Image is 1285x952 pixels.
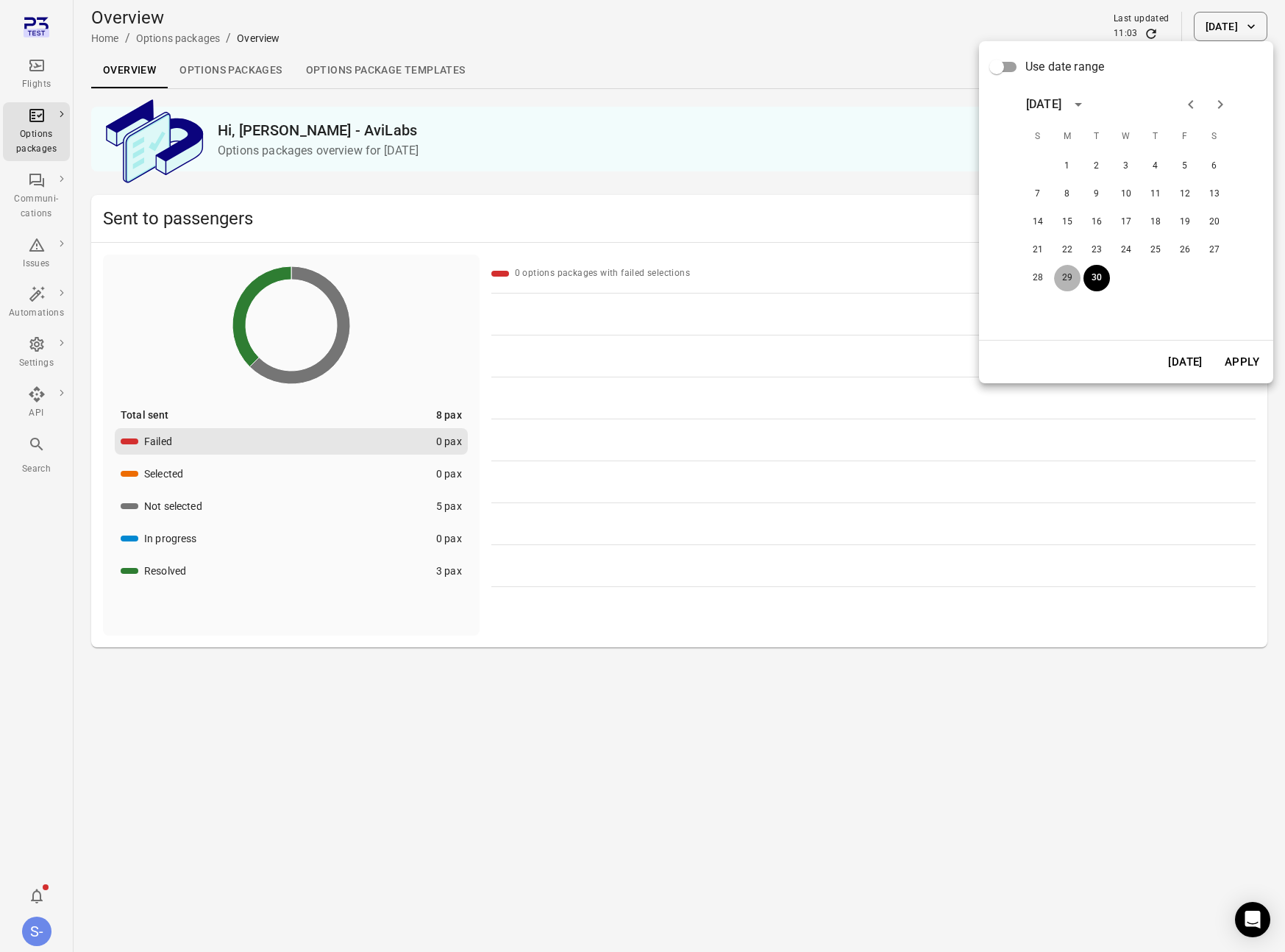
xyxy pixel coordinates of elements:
div: Open Intercom Messenger [1235,902,1270,937]
span: Use date range [1025,58,1104,76]
button: Apply [1217,347,1267,377]
button: 25 [1142,237,1169,263]
button: 30 [1083,265,1110,291]
button: 5 [1172,153,1198,180]
span: Monday [1054,122,1081,152]
button: 15 [1054,209,1081,235]
button: 21 [1025,237,1051,263]
span: Tuesday [1083,122,1110,152]
button: 4 [1142,153,1169,180]
button: 29 [1054,265,1081,291]
button: [DATE] [1160,347,1211,377]
button: 8 [1054,181,1081,207]
span: Sunday [1025,122,1051,152]
span: Saturday [1201,122,1228,152]
button: 26 [1172,237,1198,263]
button: 10 [1113,181,1139,207]
button: 17 [1113,209,1139,235]
button: 18 [1142,209,1169,235]
span: Friday [1172,122,1198,152]
span: Thursday [1142,122,1169,152]
button: 19 [1172,209,1198,235]
button: 7 [1025,181,1051,207]
button: 16 [1083,209,1110,235]
button: 3 [1113,153,1139,180]
button: 12 [1172,181,1198,207]
button: 24 [1113,237,1139,263]
button: 11 [1142,181,1169,207]
button: 13 [1201,181,1228,207]
button: 6 [1201,153,1228,180]
button: 14 [1025,209,1051,235]
button: 20 [1201,209,1228,235]
button: calendar view is open, switch to year view [1066,92,1091,117]
button: 1 [1054,153,1081,180]
button: 28 [1025,265,1051,291]
button: 23 [1083,237,1110,263]
button: 9 [1083,181,1110,207]
div: [DATE] [1026,96,1061,113]
button: 22 [1054,237,1081,263]
button: Next month [1206,90,1235,119]
button: Previous month [1176,90,1206,119]
button: 27 [1201,237,1228,263]
button: 2 [1083,153,1110,180]
span: Wednesday [1113,122,1139,152]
